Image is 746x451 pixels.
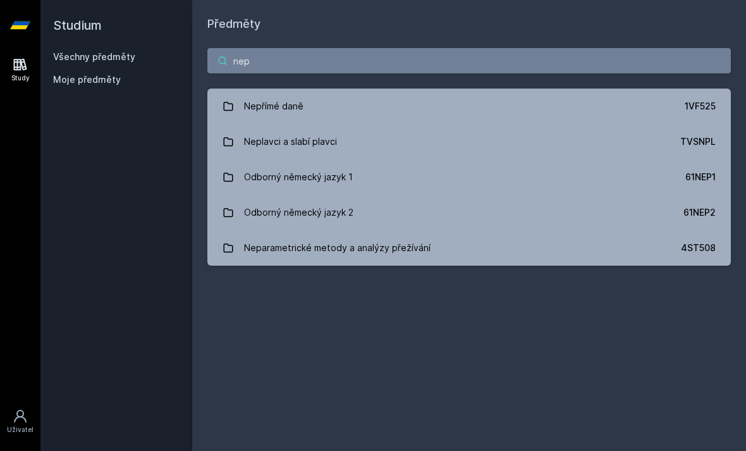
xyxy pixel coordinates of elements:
[683,206,716,219] div: 61NEP2
[3,402,38,441] a: Uživatel
[244,164,353,190] div: Odborný německý jazyk 1
[685,171,716,183] div: 61NEP1
[244,200,353,225] div: Odborný německý jazyk 2
[207,124,731,159] a: Neplavci a slabí plavci TVSNPL
[53,73,121,86] span: Moje předměty
[207,159,731,195] a: Odborný německý jazyk 1 61NEP1
[680,135,716,148] div: TVSNPL
[3,51,38,89] a: Study
[207,230,731,266] a: Neparametrické metody a analýzy přežívání 4ST508
[244,235,431,261] div: Neparametrické metody a analýzy přežívání
[685,100,716,113] div: 1VF525
[207,89,731,124] a: Nepřímé daně 1VF525
[207,48,731,73] input: Název nebo ident předmětu…
[11,73,30,83] div: Study
[53,51,135,62] a: Všechny předměty
[244,94,303,119] div: Nepřímé daně
[7,425,34,435] div: Uživatel
[681,242,716,254] div: 4ST508
[207,15,731,33] h1: Předměty
[244,129,337,154] div: Neplavci a slabí plavci
[207,195,731,230] a: Odborný německý jazyk 2 61NEP2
